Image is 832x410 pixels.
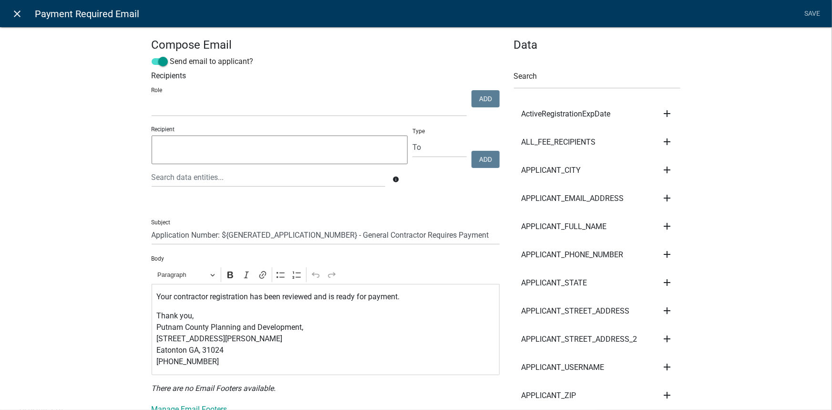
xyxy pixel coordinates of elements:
[152,168,385,187] input: Search data entities...
[412,128,425,134] label: Type
[152,384,276,393] i: There are no Email Footers available.
[152,38,500,52] h4: Compose Email
[35,4,139,23] span: Payment Required Email
[522,307,630,315] span: APPLICANT_STREET_ADDRESS
[661,333,673,345] i: add
[152,284,500,375] div: Editor editing area: main. Press Alt+0 for help.
[12,8,23,20] i: close
[522,110,611,118] span: ActiveRegistrationExpDate
[157,269,207,281] span: Paragraph
[801,5,824,23] a: Save
[661,164,673,176] i: add
[392,176,399,183] i: info
[661,305,673,316] i: add
[472,151,500,168] button: Add
[661,361,673,373] i: add
[156,291,494,303] p: Your contractor registration has been reviewed and is ready for payment.
[661,192,673,204] i: add
[514,38,681,52] h4: Data
[152,256,164,262] label: Body
[522,392,576,399] span: APPLICANT_ZIP
[522,195,624,202] span: APPLICANT_EMAIL_ADDRESS
[153,267,219,282] button: Paragraph, Heading
[522,336,637,343] span: APPLICANT_STREET_ADDRESS_2
[522,167,581,174] span: APPLICANT_CITY
[156,310,494,368] p: Thank you, Putnam County Planning and Development, [STREET_ADDRESS][PERSON_NAME] Eatonton GA, 310...
[661,389,673,401] i: add
[522,279,587,287] span: APPLICANT_STATE
[661,277,673,288] i: add
[152,71,500,80] h6: Recipients
[522,251,624,259] span: APPLICANT_PHONE_NUMBER
[661,108,673,119] i: add
[472,90,500,107] button: Add
[522,364,605,371] span: APPLICANT_USERNAME
[661,249,673,260] i: add
[661,221,673,232] i: add
[522,223,607,231] span: APPLICANT_FULL_NAME
[152,87,163,93] label: Role
[152,265,500,284] div: Editor toolbar
[661,136,673,147] i: add
[522,138,596,146] span: ALL_FEE_RECIPIENTS
[152,125,408,134] p: Recipient
[152,56,254,67] label: Send email to applicant?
